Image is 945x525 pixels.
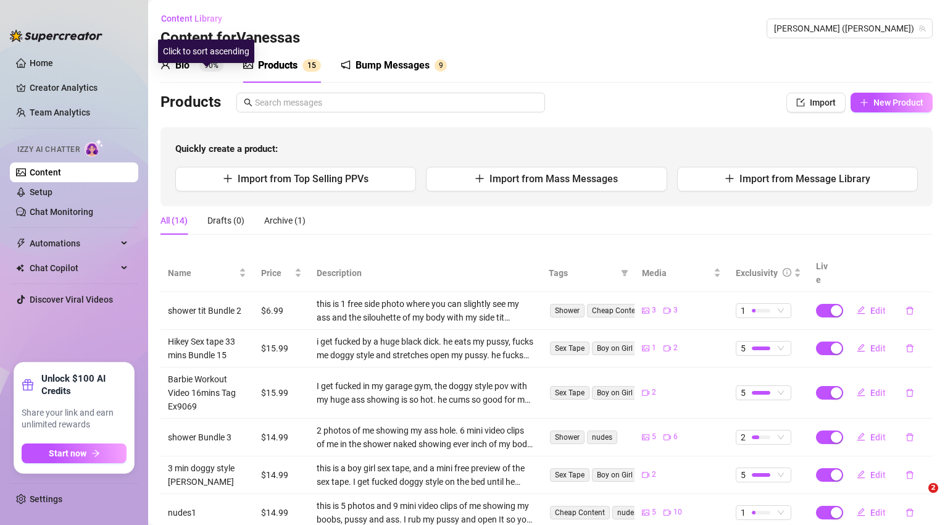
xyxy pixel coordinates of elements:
[30,187,52,197] a: Setup
[161,14,222,23] span: Content Library
[896,465,924,485] button: delete
[870,388,886,398] span: Edit
[550,430,585,444] span: Shower
[160,330,254,367] td: Hikey Sex tape 33 mins Bundle 15
[664,434,671,441] span: video-camera
[317,335,533,362] div: i get fucked by a huge black dick. he eats my pussy, fucks me doggy style and stretches open my p...
[642,471,649,479] span: video-camera
[857,388,865,397] span: edit
[612,506,643,519] span: nudes
[168,266,236,280] span: Name
[160,367,254,419] td: Barbie Workout Video 16mins Tag Ex9069
[317,461,533,489] div: this is a boy girl sex tape, and a mini free preview of the sex tape. I get fucked doggy style on...
[264,214,306,227] div: Archive (1)
[41,372,127,397] strong: Unlock $100 AI Credits
[22,379,34,391] span: gift
[49,448,86,458] span: Start now
[928,483,938,493] span: 2
[673,342,678,354] span: 2
[489,173,618,185] span: Import from Mass Messages
[857,306,865,314] span: edit
[642,389,649,397] span: video-camera
[905,306,914,315] span: delete
[918,25,926,32] span: team
[307,61,312,70] span: 1
[238,173,368,185] span: Import from Top Selling PPVs
[175,167,416,191] button: Import from Top Selling PPVs
[642,307,649,314] span: picture
[725,174,735,183] span: plus
[30,494,62,504] a: Settings
[592,468,638,482] span: Boy on Girl
[261,266,292,280] span: Price
[91,449,100,458] span: arrow-right
[664,345,671,352] span: video-camera
[199,59,223,72] sup: 90%
[16,238,26,248] span: thunderbolt
[30,58,53,68] a: Home
[592,386,638,400] span: Boy on Girl
[160,254,254,292] th: Name
[860,98,868,107] span: plus
[550,304,585,317] span: Shower
[254,330,309,367] td: $15.99
[160,93,221,112] h3: Products
[243,60,253,70] span: picture
[783,268,791,277] span: info-circle
[905,471,914,479] span: delete
[255,96,538,109] input: Search messages
[741,468,746,482] span: 5
[550,386,589,400] span: Sex Tape
[435,59,447,72] sup: 9
[587,304,647,317] span: Cheap Content
[22,407,127,431] span: Share your link and earn unlimited rewards
[223,174,233,183] span: plus
[160,60,170,70] span: user
[30,78,128,98] a: Creator Analytics
[439,61,443,70] span: 9
[664,509,671,516] span: video-camera
[30,233,117,253] span: Automations
[175,143,278,154] strong: Quickly create a product:
[426,167,667,191] button: Import from Mass Messages
[741,386,746,400] span: 5
[896,503,924,523] button: delete
[741,506,746,519] span: 1
[160,9,232,28] button: Content Library
[621,269,628,277] span: filter
[550,506,610,519] span: Cheap Content
[664,307,671,314] span: video-camera
[160,456,254,494] td: 3 min doggy style [PERSON_NAME]
[158,40,254,63] div: Click to sort ascending
[642,509,649,516] span: picture
[810,98,836,107] span: Import
[896,338,924,358] button: delete
[160,214,188,227] div: All (14)
[905,388,914,397] span: delete
[870,470,886,480] span: Edit
[85,139,104,157] img: AI Chatter
[652,469,656,481] span: 2
[258,58,298,73] div: Products
[356,58,430,73] div: Bump Messages
[857,508,865,516] span: edit
[652,431,656,443] span: 5
[896,427,924,447] button: delete
[857,343,865,352] span: edit
[312,61,316,70] span: 5
[635,254,728,292] th: Media
[796,98,805,107] span: import
[905,433,914,442] span: delete
[677,167,918,191] button: Import from Message Library
[652,304,656,316] span: 3
[870,508,886,518] span: Edit
[341,60,351,70] span: notification
[254,254,309,292] th: Price
[642,434,649,441] span: picture
[550,342,589,355] span: Sex Tape
[22,443,127,463] button: Start nowarrow-right
[207,214,244,227] div: Drafts (0)
[642,266,710,280] span: Media
[673,506,682,518] span: 10
[317,424,533,451] div: 2 photos of me showing my ass hole. 6 mini video clips of me in the shower naked showing ever inc...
